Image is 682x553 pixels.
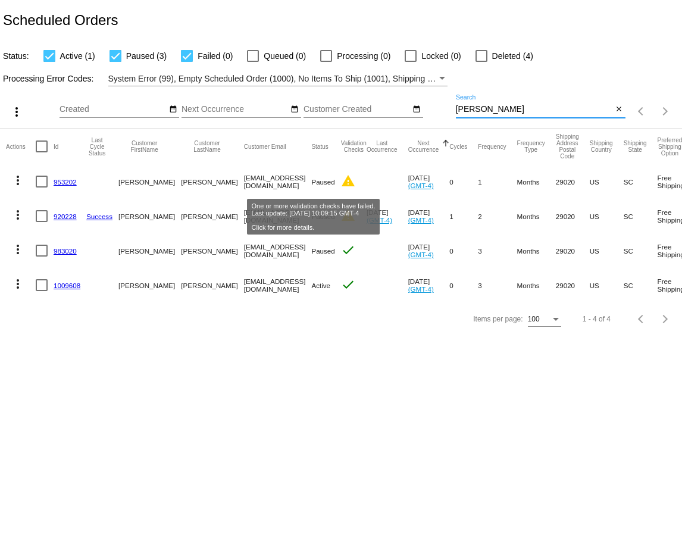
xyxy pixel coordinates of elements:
h2: Scheduled Orders [3,12,118,29]
mat-header-cell: Validation Checks [341,129,367,164]
span: Failed (0) [198,49,233,63]
mat-cell: Months [517,268,556,302]
mat-icon: more_vert [10,105,24,119]
mat-cell: [PERSON_NAME] [181,164,243,199]
mat-cell: [EMAIL_ADDRESS][DOMAIN_NAME] [244,164,312,199]
div: Items per page: [473,315,523,323]
mat-cell: US [590,268,624,302]
mat-select: Items per page: [528,315,561,324]
a: 953202 [54,178,77,186]
mat-cell: [PERSON_NAME] [118,268,181,302]
a: 920228 [54,213,77,220]
button: Change sorting for LastProcessingCycleId [86,137,108,157]
mat-cell: [DATE] [408,268,450,302]
mat-icon: more_vert [11,277,25,291]
mat-cell: 3 [478,233,517,268]
mat-icon: warning [341,208,355,223]
a: (GMT-4) [408,251,434,258]
input: Created [60,105,167,114]
mat-cell: 0 [449,164,478,199]
mat-cell: US [590,199,624,233]
button: Change sorting for CustomerLastName [181,140,233,153]
span: Paused [311,178,334,186]
mat-cell: [PERSON_NAME] [181,233,243,268]
button: Change sorting for Status [311,143,328,150]
mat-cell: 0 [449,268,478,302]
mat-cell: 3 [478,268,517,302]
mat-cell: [EMAIL_ADDRESS][DOMAIN_NAME] [244,268,312,302]
span: Processing (0) [337,49,390,63]
mat-select: Filter by Processing Error Codes [108,71,448,86]
button: Change sorting for CustomerFirstName [118,140,170,153]
button: Change sorting for FrequencyType [517,140,545,153]
mat-cell: 29020 [556,199,590,233]
a: Success [86,213,112,220]
mat-cell: Months [517,164,556,199]
mat-cell: [DATE] [408,233,450,268]
span: Deleted (4) [492,49,533,63]
input: Next Occurrence [182,105,289,114]
mat-cell: SC [624,199,658,233]
a: (GMT-4) [367,216,392,224]
button: Change sorting for LastOccurrenceUtc [367,140,398,153]
span: Active (1) [60,49,95,63]
div: 1 - 4 of 4 [583,315,611,323]
mat-cell: SC [624,164,658,199]
a: (GMT-4) [408,285,434,293]
mat-icon: date_range [169,105,177,114]
mat-cell: 2 [478,199,517,233]
span: Paused [311,247,334,255]
mat-header-cell: Actions [6,129,36,164]
span: 100 [528,315,540,323]
mat-cell: 29020 [556,164,590,199]
button: Change sorting for CustomerEmail [244,143,286,150]
mat-icon: warning [341,174,355,188]
mat-icon: date_range [412,105,421,114]
input: Customer Created [304,105,411,114]
mat-cell: [PERSON_NAME] [181,268,243,302]
mat-cell: [PERSON_NAME] [118,199,181,233]
span: Active [311,282,330,289]
button: Change sorting for ShippingCountry [590,140,613,153]
button: Change sorting for Frequency [478,143,506,150]
mat-cell: 29020 [556,268,590,302]
button: Change sorting for Cycles [449,143,467,150]
span: Paused [311,213,334,220]
mat-cell: 1 [449,199,478,233]
mat-cell: SC [624,233,658,268]
span: Locked (0) [421,49,461,63]
mat-cell: 29020 [556,233,590,268]
input: Search [456,105,613,114]
mat-icon: check [341,243,355,257]
a: (GMT-4) [408,216,434,224]
mat-icon: close [615,105,623,114]
mat-icon: more_vert [11,173,25,188]
button: Change sorting for Id [54,143,58,150]
mat-icon: more_vert [11,208,25,222]
button: Change sorting for ShippingState [624,140,647,153]
mat-cell: 0 [449,233,478,268]
mat-cell: US [590,164,624,199]
button: Change sorting for ShippingPostcode [556,133,579,160]
button: Previous page [630,307,653,331]
button: Clear [613,104,625,116]
mat-cell: [PERSON_NAME] [181,199,243,233]
span: Queued (0) [264,49,306,63]
mat-icon: date_range [290,105,299,114]
a: (GMT-4) [408,182,434,189]
mat-cell: 1 [478,164,517,199]
button: Previous page [630,99,653,123]
mat-cell: [PERSON_NAME] [118,164,181,199]
mat-cell: [DATE] [408,199,450,233]
mat-cell: SC [624,268,658,302]
span: Paused (3) [126,49,167,63]
a: 983020 [54,247,77,255]
span: Processing Error Codes: [3,74,94,83]
mat-cell: Months [517,199,556,233]
mat-icon: check [341,277,355,292]
button: Next page [653,99,677,123]
mat-icon: more_vert [11,242,25,257]
mat-cell: Months [517,233,556,268]
mat-cell: [DATE] [408,164,450,199]
mat-cell: [EMAIL_ADDRESS][DOMAIN_NAME] [244,233,312,268]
